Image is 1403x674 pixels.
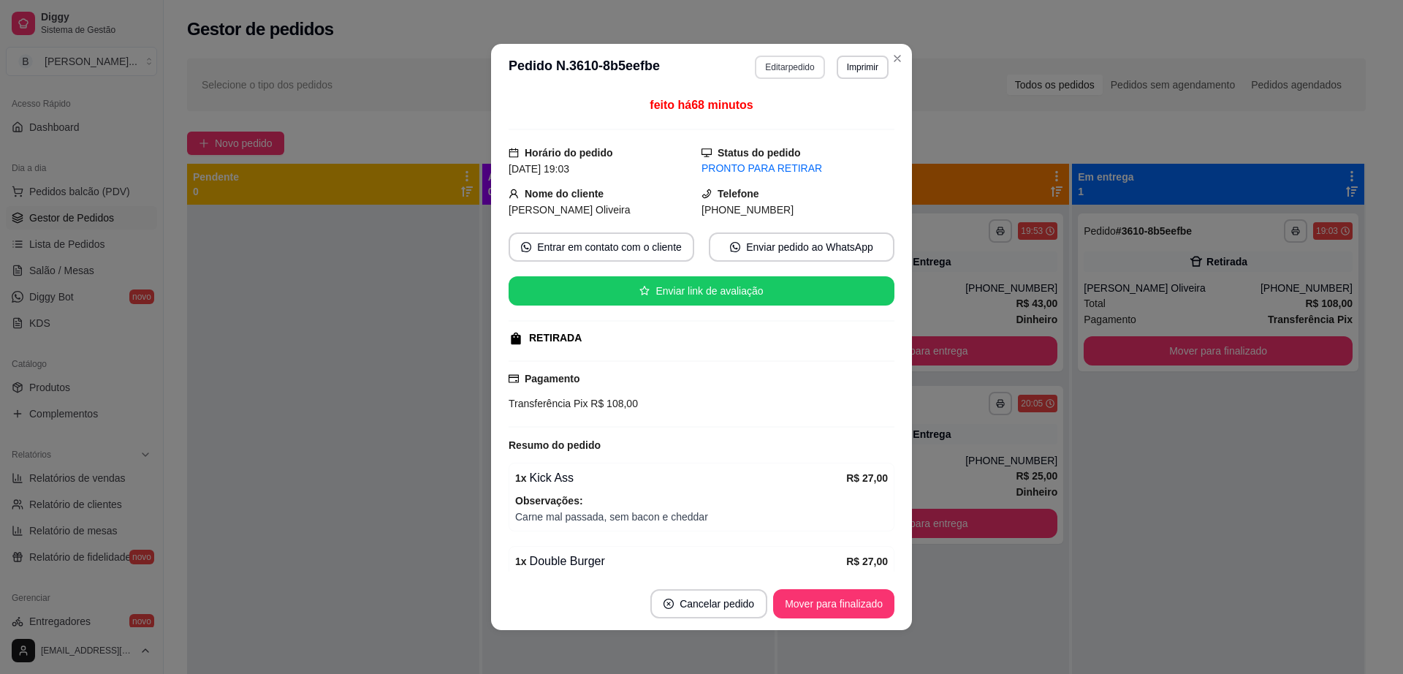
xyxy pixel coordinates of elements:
span: whats-app [521,242,531,252]
strong: R$ 27,00 [846,556,888,567]
span: Transferência Pix [509,398,588,409]
button: whats-appEntrar em contato com o cliente [509,232,694,262]
strong: Telefone [718,188,759,200]
div: RETIRADA [529,330,582,346]
span: [PERSON_NAME] Oliveira [509,204,630,216]
span: Carne mal passada, sem bacon e cheddar [515,509,888,525]
span: whats-app [730,242,740,252]
span: credit-card [509,374,519,384]
span: calendar [509,148,519,158]
button: close-circleCancelar pedido [650,589,767,618]
button: whats-appEnviar pedido ao WhatsApp [709,232,894,262]
button: Close [886,47,909,70]
div: Kick Ass [515,469,846,487]
strong: Status do pedido [718,147,801,159]
strong: Pagamento [525,373,579,385]
div: PRONTO PARA RETIRAR [701,161,894,176]
strong: Observações: [515,495,583,507]
span: feito há 68 minutos [650,99,753,111]
strong: Resumo do pedido [509,439,601,451]
strong: 1 x [515,556,527,567]
button: Imprimir [837,56,889,79]
span: close-circle [664,599,674,609]
strong: Horário do pedido [525,147,613,159]
button: Editarpedido [755,56,824,79]
strong: R$ 27,00 [846,472,888,484]
span: [DATE] 19:03 [509,163,569,175]
div: Double Burger [515,553,846,570]
strong: Nome do cliente [525,188,604,200]
span: desktop [701,148,712,158]
button: Mover para finalizado [773,589,894,618]
span: phone [701,189,712,199]
button: starEnviar link de avaliação [509,276,894,306]
span: [PHONE_NUMBER] [701,204,794,216]
h3: Pedido N. 3610-8b5eefbe [509,56,660,79]
span: star [639,286,650,296]
span: user [509,189,519,199]
span: R$ 108,00 [588,398,638,409]
strong: 1 x [515,472,527,484]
